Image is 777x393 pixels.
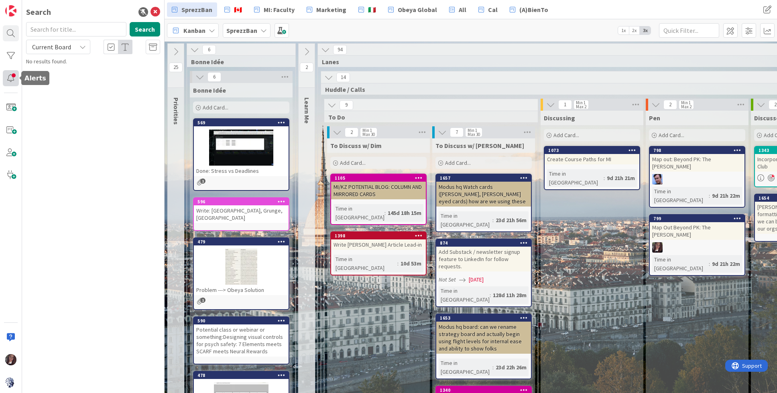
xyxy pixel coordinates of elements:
span: Add Card... [659,132,684,139]
div: JB [650,174,744,184]
span: Add Card... [203,104,228,111]
span: 2 [663,100,677,109]
span: Cal [488,5,498,14]
a: 1073Create Course Paths for MITime in [GEOGRAPHIC_DATA]:9d 21h 21m [544,146,640,190]
div: Time in [GEOGRAPHIC_DATA] [652,255,709,273]
span: : [492,216,494,225]
a: 799Map Out Beyond PK: The [PERSON_NAME]TDTime in [GEOGRAPHIC_DATA]:9d 21h 22m [649,214,745,276]
div: 10d 53m [399,259,423,268]
a: 1105MI/KZ POTENTIAL BLOG: COLUMN AND MIRRORED CARDSTime in [GEOGRAPHIC_DATA]:145d 18h 15m [330,174,427,225]
div: 1398 [335,233,426,239]
button: Search [130,22,160,36]
div: 798 [653,148,744,153]
div: 479 [197,239,289,245]
div: Problem ---> Obeya Solution [194,285,289,295]
div: 798Map out: Beyond PK: The [PERSON_NAME] [650,147,744,172]
span: 2 [345,128,358,137]
a: 1657Modus hq Watch cards ([PERSON_NAME], [PERSON_NAME] eyed cards) how are we using theseTime in ... [435,174,532,232]
div: 874 [436,239,531,247]
div: Max 30 [468,132,480,136]
a: 590Potential class or webinar or something:Designing visual controls for psych safety: 7 Elements... [193,316,289,365]
a: Obeya Global [383,2,442,17]
a: 569Done: Stress vs Deadlines [193,118,289,191]
span: 94 [333,45,347,55]
span: : [397,259,399,268]
div: 569Done: Stress vs Deadlines [194,119,289,176]
span: To Discuss w/ Dim [330,142,382,150]
div: 1657Modus hq Watch cards ([PERSON_NAME], [PERSON_NAME] eyed cards) how are we using these [436,174,531,207]
span: Bonne Idée [191,58,285,66]
span: 6 [202,45,216,55]
a: All [444,2,471,17]
span: MI: Faculty [264,5,295,14]
a: (A)BienTo [505,2,553,17]
span: 9 [340,100,353,110]
span: Kanban [183,26,205,35]
div: Done: Stress vs Deadlines [194,166,289,176]
span: 7 [450,128,464,137]
div: 9d 21h 22m [710,259,742,268]
span: 🇮🇹 [368,5,376,14]
div: 1657 [436,174,531,182]
div: 479 [194,238,289,245]
span: Current Board [32,43,71,51]
a: Marketing [302,2,351,17]
div: 478 [194,372,289,379]
img: JB [652,174,663,184]
h5: Alerts [24,75,46,82]
div: MI/KZ POTENTIAL BLOG: COLUMN AND MIRRORED CARDS [331,182,426,199]
a: 479Problem ---> Obeya Solution [193,237,289,310]
div: 1073Create Course Paths for MI [545,147,639,164]
div: 1398Write [PERSON_NAME] Article Lead-in [331,232,426,250]
span: All [459,5,466,14]
div: 596Write: [GEOGRAPHIC_DATA], Grunge, [GEOGRAPHIC_DATA] [194,198,289,223]
div: Time in [GEOGRAPHIC_DATA] [334,204,384,222]
span: 🇨🇦 [234,5,242,14]
a: Cal [474,2,502,17]
span: Support [17,1,37,11]
div: 874Add Substack / newsletter signup feature to LinkedIn for follow requests. [436,239,531,271]
div: 1657 [440,175,531,181]
div: 1105 [335,175,426,181]
span: : [490,291,491,300]
div: 23d 21h 56m [494,216,529,225]
div: Max 30 [362,132,375,136]
div: Write [PERSON_NAME] Article Lead-in [331,239,426,250]
div: Min 1 [362,128,372,132]
div: 596 [197,199,289,205]
div: 596 [194,198,289,205]
div: Map out: Beyond PK: The [PERSON_NAME] [650,154,744,172]
div: 799Map Out Beyond PK: The [PERSON_NAME] [650,215,744,240]
div: Add Substack / newsletter signup feature to LinkedIn for follow requests. [436,247,531,271]
a: SprezzBan [167,2,217,17]
span: 2x [629,26,640,34]
div: 1340 [440,387,531,393]
span: 3x [640,26,651,34]
div: Time in [GEOGRAPHIC_DATA] [652,187,709,205]
a: 🇨🇦 [220,2,247,17]
span: : [604,174,605,182]
img: TD [652,242,663,253]
span: 2 [300,63,313,72]
div: Modus hq Watch cards ([PERSON_NAME], [PERSON_NAME] eyed cards) how are we using these [436,182,531,207]
div: Time in [GEOGRAPHIC_DATA] [439,211,492,229]
a: 1653Modus hq board: can we rename strategy board and actually begin using flight levels for inter... [435,314,532,379]
div: 799 [653,216,744,221]
div: Time in [GEOGRAPHIC_DATA] [334,255,397,272]
span: Pen [649,114,660,122]
div: Min 1 [576,101,586,105]
span: SprezzBan [181,5,212,14]
div: Create Course Paths for MI [545,154,639,164]
div: Time in [GEOGRAPHIC_DATA] [439,286,490,304]
span: To Do [328,113,528,121]
span: : [709,259,710,268]
div: 569 [197,120,289,126]
div: 23d 22h 26m [494,363,529,372]
div: Map Out Beyond PK: The [PERSON_NAME] [650,222,744,240]
div: Time in [GEOGRAPHIC_DATA] [439,359,492,376]
div: 1398 [331,232,426,239]
div: Max 2 [681,105,692,109]
span: To Discuss w/ Jim [435,142,524,150]
span: 1 [200,298,205,303]
div: No results found. [26,57,160,66]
